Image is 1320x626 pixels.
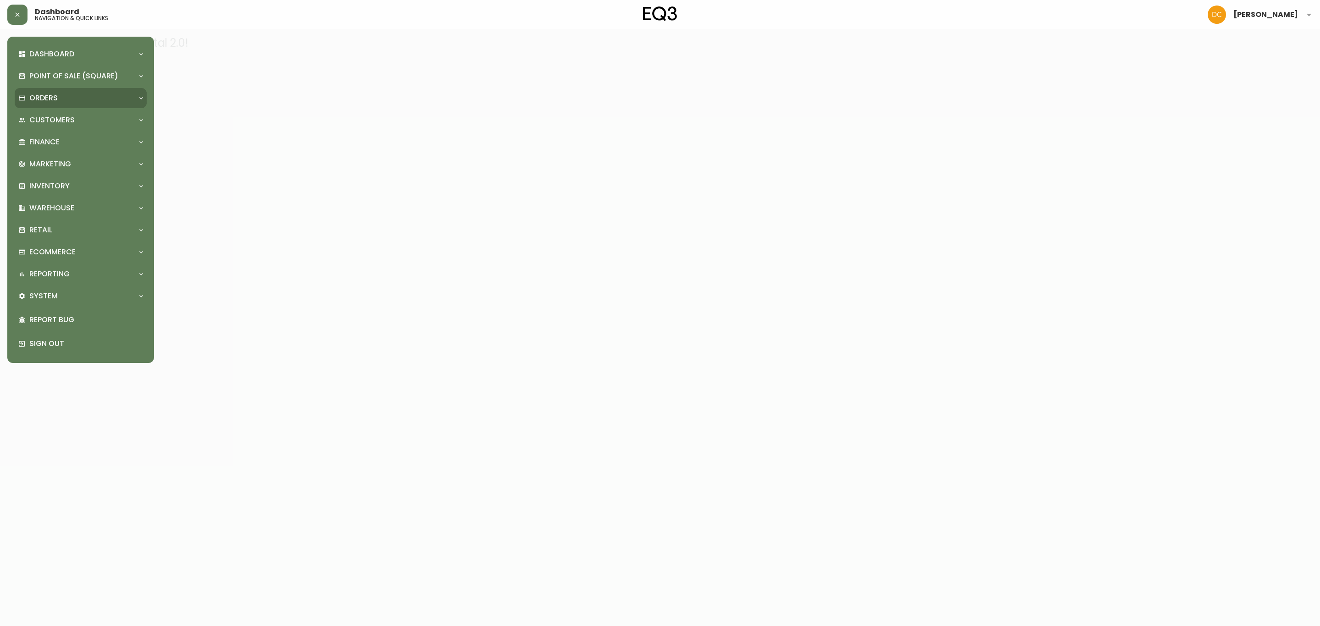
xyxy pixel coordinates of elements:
p: Orders [29,93,58,103]
img: logo [643,6,677,21]
div: Retail [15,220,147,240]
div: Dashboard [15,44,147,64]
div: Ecommerce [15,242,147,262]
div: Reporting [15,264,147,284]
span: [PERSON_NAME] [1233,11,1298,18]
div: Orders [15,88,147,108]
p: Customers [29,115,75,125]
img: 7eb451d6983258353faa3212700b340b [1208,5,1226,24]
p: Dashboard [29,49,74,59]
p: Report Bug [29,315,143,325]
p: Warehouse [29,203,74,213]
div: Report Bug [15,308,147,332]
span: Dashboard [35,8,79,16]
div: Sign Out [15,332,147,356]
p: Finance [29,137,60,147]
p: Retail [29,225,52,235]
div: Warehouse [15,198,147,218]
div: Point of Sale (Square) [15,66,147,86]
p: Sign Out [29,339,143,349]
div: System [15,286,147,306]
p: Inventory [29,181,70,191]
div: Marketing [15,154,147,174]
div: Finance [15,132,147,152]
h5: navigation & quick links [35,16,108,21]
p: System [29,291,58,301]
div: Inventory [15,176,147,196]
p: Marketing [29,159,71,169]
p: Reporting [29,269,70,279]
p: Ecommerce [29,247,76,257]
p: Point of Sale (Square) [29,71,118,81]
div: Customers [15,110,147,130]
